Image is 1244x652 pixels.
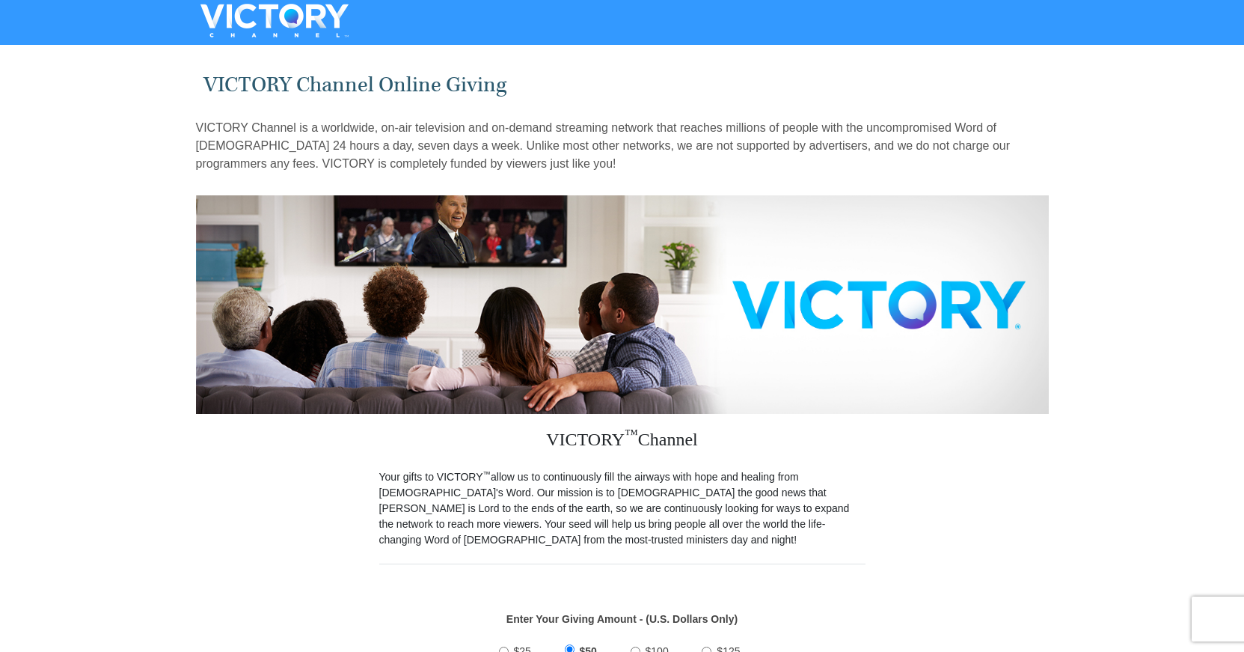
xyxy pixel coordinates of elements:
p: Your gifts to VICTORY allow us to continuously fill the airways with hope and healing from [DEMOG... [379,469,865,548]
sup: ™ [483,469,491,478]
strong: Enter Your Giving Amount - (U.S. Dollars Only) [506,613,738,625]
img: VICTORYTHON - VICTORY Channel [181,4,368,37]
sup: ™ [625,427,638,442]
h3: VICTORY Channel [379,414,865,469]
h1: VICTORY Channel Online Giving [203,73,1041,97]
p: VICTORY Channel is a worldwide, on-air television and on-demand streaming network that reaches mi... [196,119,1049,173]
